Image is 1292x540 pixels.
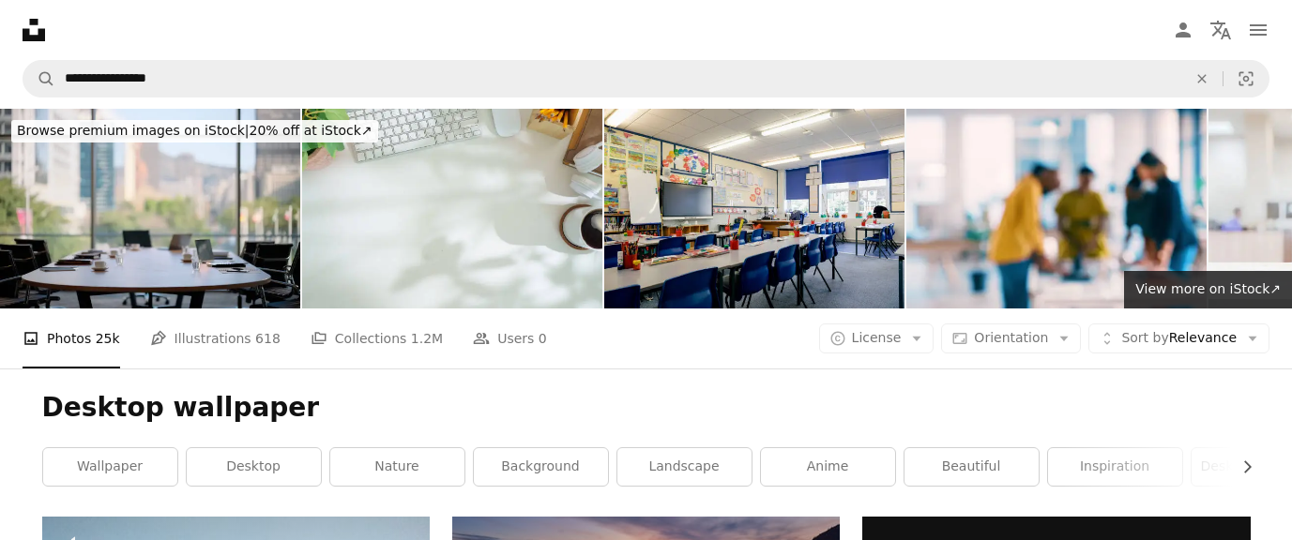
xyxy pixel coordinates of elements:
a: desktop [187,448,321,486]
span: 0 [539,328,547,349]
span: Relevance [1121,329,1237,348]
h1: Desktop wallpaper [42,391,1251,425]
button: Language [1202,11,1239,49]
img: Top view white office desk with keyboard, coffee cup, headphone and stationery. [302,109,602,308]
button: Clear [1181,61,1223,97]
img: Empty Classroom [604,109,904,308]
a: nature [330,448,464,486]
span: Browse premium images on iStock | [17,123,249,138]
a: Collections 1.2M [311,308,443,368]
a: background [474,448,608,486]
button: License [819,323,935,353]
button: Orientation [941,323,1081,353]
span: 1.2M [411,328,443,349]
button: Visual search [1224,61,1269,97]
button: Search Unsplash [23,61,55,97]
span: Sort by [1121,330,1168,345]
a: wallpaper [43,448,177,486]
span: 20% off at iStock ↗ [17,123,372,138]
form: Find visuals sitewide [23,60,1269,97]
a: Log in / Sign up [1164,11,1202,49]
button: Sort byRelevance [1088,323,1269,353]
a: Illustrations 618 [150,308,281,368]
a: beautiful [904,448,1039,486]
a: Users 0 [473,308,547,368]
span: Orientation [974,330,1048,345]
a: Home — Unsplash [23,19,45,41]
span: License [852,330,902,345]
a: inspiration [1048,448,1182,486]
span: 618 [255,328,281,349]
img: Blur, meeting and employees for discussion in office, working and job for creative career. People... [906,109,1207,308]
a: anime [761,448,895,486]
button: Menu [1239,11,1277,49]
a: landscape [617,448,752,486]
span: View more on iStock ↗ [1135,281,1281,296]
button: scroll list to the right [1230,448,1251,486]
a: View more on iStock↗ [1124,271,1292,308]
